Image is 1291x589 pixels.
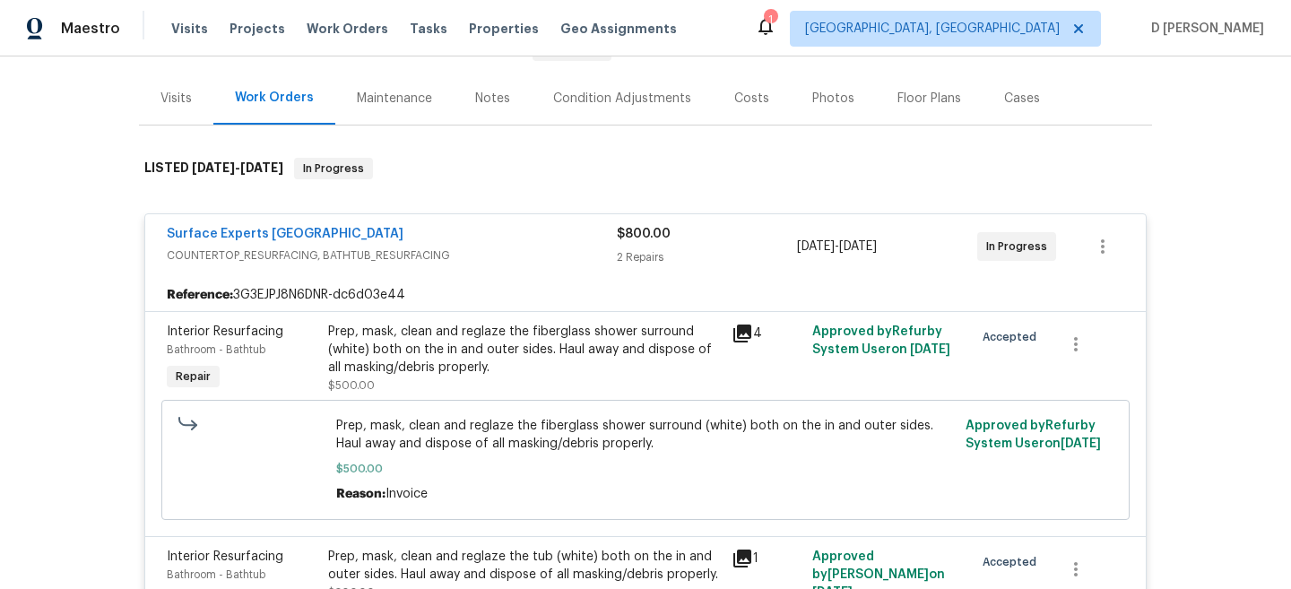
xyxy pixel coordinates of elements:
[61,20,120,38] span: Maestro
[797,240,835,253] span: [DATE]
[240,161,283,174] span: [DATE]
[812,325,950,356] span: Approved by Refurby System User on
[139,44,177,56] span: [DATE]
[167,550,283,563] span: Interior Resurfacing
[797,238,877,256] span: -
[617,248,797,266] div: 2 Repairs
[235,89,314,107] div: Work Orders
[167,344,265,355] span: Bathroom - Bathtub
[1144,20,1264,38] span: D [PERSON_NAME]
[764,11,776,29] div: 1
[732,548,801,569] div: 1
[469,20,539,38] span: Properties
[805,20,1060,38] span: [GEOGRAPHIC_DATA], [GEOGRAPHIC_DATA]
[336,417,956,453] span: Prep, mask, clean and reglaze the fiberglass shower surround (white) both on the in and outer sid...
[139,140,1152,197] div: LISTED [DATE]-[DATE]In Progress
[1061,437,1101,450] span: [DATE]
[386,488,428,500] span: Invoice
[442,44,522,56] span: -
[328,548,721,584] div: Prep, mask, clean and reglaze the tub (white) both on the in and outer sides. Haul away and dispo...
[167,325,283,338] span: Interior Resurfacing
[986,238,1054,256] span: In Progress
[167,569,265,580] span: Bathroom - Bathtub
[192,161,235,174] span: [DATE]
[734,90,769,108] div: Costs
[812,90,854,108] div: Photos
[328,380,375,391] span: $500.00
[307,20,388,38] span: Work Orders
[167,228,403,240] a: Surface Experts [GEOGRAPHIC_DATA]
[336,460,956,478] span: $500.00
[230,20,285,38] span: Projects
[983,553,1044,571] span: Accepted
[410,22,447,35] span: Tasks
[192,161,283,174] span: -
[553,90,691,108] div: Condition Adjustments
[336,488,386,500] span: Reason:
[910,343,950,356] span: [DATE]
[145,279,1146,311] div: 3G3EJPJ8N6DNR-dc6d03e44
[983,328,1044,346] span: Accepted
[167,247,617,264] span: COUNTERTOP_RESURFACING, BATHTUB_RESURFACING
[617,228,671,240] span: $800.00
[1004,90,1040,108] div: Cases
[160,90,192,108] div: Visits
[442,44,480,56] span: [DATE]
[296,160,371,178] span: In Progress
[732,323,801,344] div: 4
[484,44,522,56] span: [DATE]
[403,44,611,56] span: Listed
[328,323,721,377] div: Prep, mask, clean and reglaze the fiberglass shower surround (white) both on the in and outer sid...
[357,90,432,108] div: Maintenance
[966,420,1101,450] span: Approved by Refurby System User on
[839,240,877,253] span: [DATE]
[560,20,677,38] span: Geo Assignments
[169,368,218,385] span: Repair
[144,158,283,179] h6: LISTED
[171,20,208,38] span: Visits
[475,90,510,108] div: Notes
[897,90,961,108] div: Floor Plans
[167,286,233,304] b: Reference:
